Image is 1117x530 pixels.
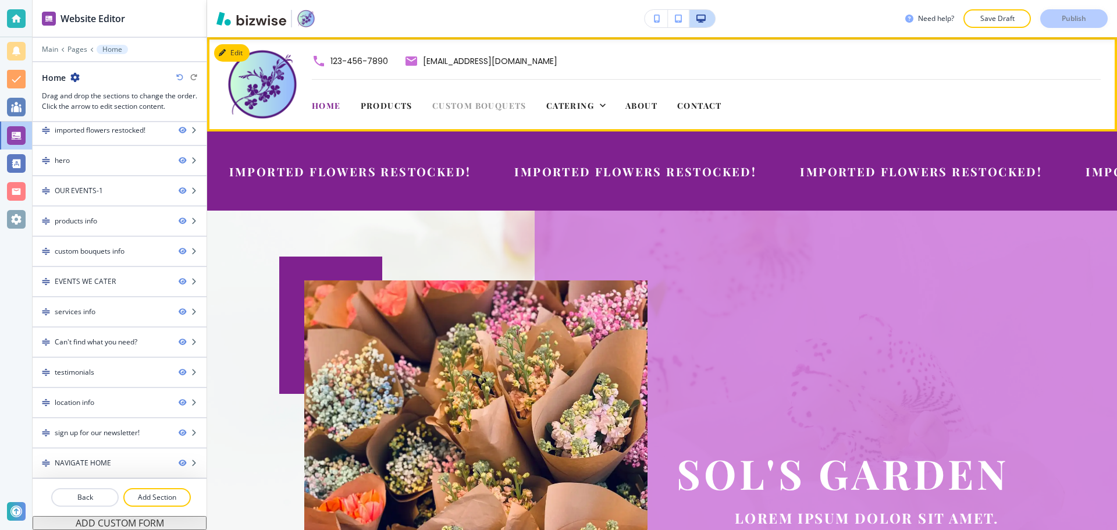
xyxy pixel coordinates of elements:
div: Catering [546,99,606,111]
button: Add Section [123,488,191,507]
h3: Drag and drop the sections to change the order. Click the arrow to edit section content. [42,91,197,112]
img: Drag [42,156,50,165]
img: Bizwise Logo [216,12,286,26]
p: Add Section [124,492,190,503]
h2: Home [42,72,66,84]
div: hero [55,155,70,166]
div: Dragcustom bouquets info [33,237,207,266]
p: Lorem ipsum dolor sit amet. [735,508,1020,527]
img: Drag [42,459,50,467]
h2: Website Editor [61,12,125,26]
div: DragOUR EVENTS-1 [33,176,207,205]
div: DragEVENTS WE CATER [33,267,207,296]
button: Back [51,488,119,507]
div: Dragtestimonials [33,358,207,387]
p: Save Draft [979,13,1016,24]
a: [EMAIL_ADDRESS][DOMAIN_NAME] [404,54,557,68]
button: Save Draft [963,9,1031,28]
div: sign up for our newsletter! [55,428,140,438]
p: [EMAIL_ADDRESS][DOMAIN_NAME] [423,54,557,68]
div: Draglocation info [33,388,207,417]
div: NAVIGATE HOME [55,458,111,468]
button: Home [97,45,128,54]
div: services info [55,307,95,317]
img: Your Logo [297,9,315,28]
div: custom bouquets info [55,246,124,257]
div: location info [55,397,94,408]
span: Catering [546,100,594,111]
button: Main [42,45,58,54]
h3: Need help? [918,13,954,24]
img: Drag [42,217,50,225]
img: Drag [42,278,50,286]
div: testimonials [55,367,94,378]
button: Edit [214,44,250,62]
span: Contact [677,100,722,111]
a: 123-456-7890 [312,54,388,68]
p: imported flowers restocked! [800,163,1042,179]
p: 123-456-7890 [330,54,388,68]
div: EVENTS WE CATER [55,276,116,287]
div: Can't find what you need? [55,337,137,347]
p: Home [102,45,122,54]
div: DragNAVIGATE HOME [33,449,207,478]
button: Pages [67,45,87,54]
div: Dragservices info [33,297,207,326]
img: Drag [42,247,50,255]
p: Back [52,492,118,503]
h1: Sol's Garden [677,450,1020,497]
button: ADD CUSTOM FORM [33,516,207,530]
div: DragCan't find what you need? [33,328,207,357]
div: products info [55,216,97,226]
img: Sol's Garden [225,47,300,122]
img: Drag [42,308,50,316]
img: editor icon [42,12,56,26]
img: Drag [42,126,50,134]
span: Custom Bouquets [432,100,527,111]
div: Draghero [33,146,207,175]
span: About [625,100,657,111]
img: Drag [42,338,50,346]
span: Products [361,100,412,111]
div: Dragimported flowers restocked! [33,116,207,145]
img: Drag [42,187,50,195]
img: Drag [42,429,50,437]
p: imported flowers restocked! [229,163,471,179]
img: Drag [42,368,50,376]
div: Dragproducts info [33,207,207,236]
p: imported flowers restocked! [514,163,756,179]
div: imported flowers restocked! [55,125,145,136]
div: OUR EVENTS-1 [55,186,103,196]
div: Dragsign up for our newsletter! [33,418,207,447]
span: Home [312,100,341,111]
img: Drag [42,399,50,407]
